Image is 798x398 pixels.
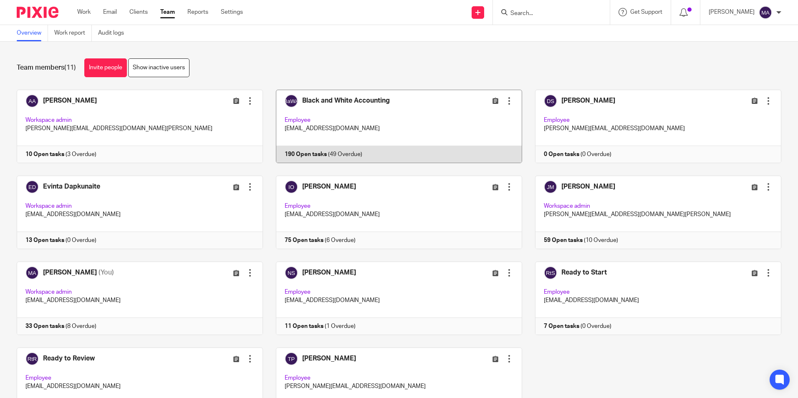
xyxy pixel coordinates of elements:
h1: Team members [17,63,76,72]
a: Overview [17,25,48,41]
a: Show inactive users [128,58,189,77]
a: Work report [54,25,92,41]
img: Pixie [17,7,58,18]
a: Team [160,8,175,16]
a: Work [77,8,91,16]
input: Search [510,10,585,18]
p: [PERSON_NAME] [709,8,755,16]
a: Clients [129,8,148,16]
a: Settings [221,8,243,16]
span: Get Support [630,9,662,15]
a: Email [103,8,117,16]
span: (11) [64,64,76,71]
img: svg%3E [759,6,772,19]
a: Invite people [84,58,127,77]
a: Audit logs [98,25,130,41]
a: Reports [187,8,208,16]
